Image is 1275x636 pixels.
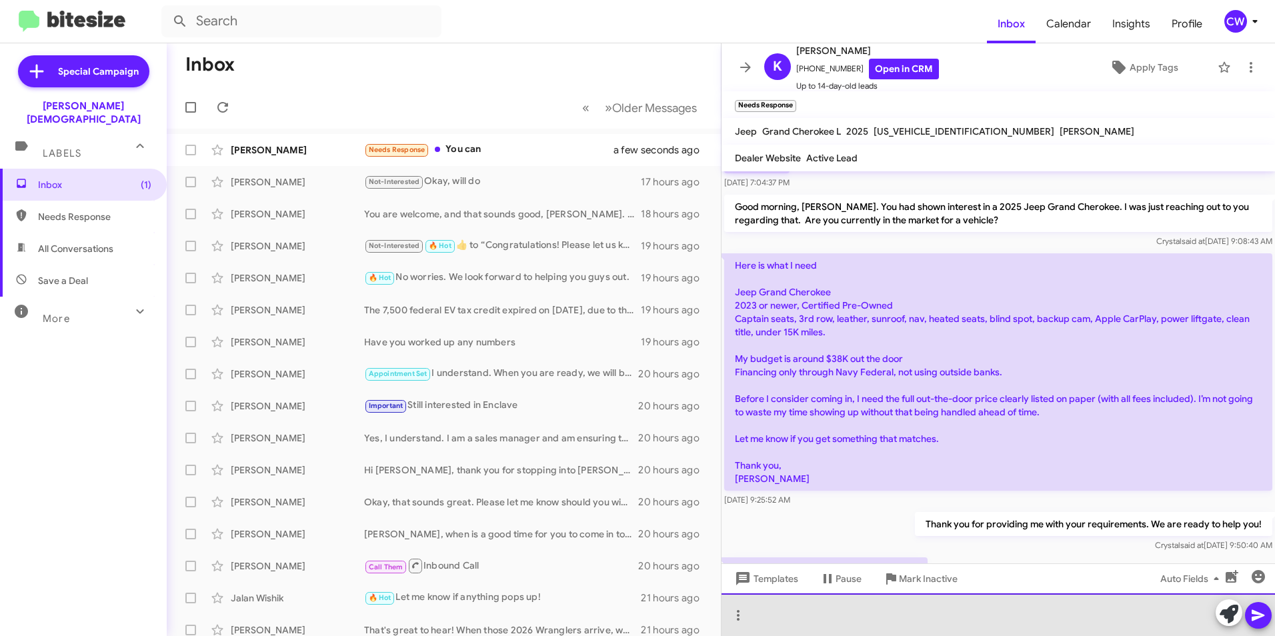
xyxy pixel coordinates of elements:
[364,142,630,157] div: You can
[364,303,641,317] div: The 7,500 federal EV tax credit expired on [DATE], due to the new legislation into law in [DATE]....
[231,175,364,189] div: [PERSON_NAME]
[638,463,710,477] div: 20 hours ago
[796,43,939,59] span: [PERSON_NAME]
[231,559,364,573] div: [PERSON_NAME]
[735,100,796,112] small: Needs Response
[38,274,88,287] span: Save a Deal
[1150,567,1235,591] button: Auto Fields
[582,99,589,116] span: «
[641,591,710,605] div: 21 hours ago
[38,242,113,255] span: All Conversations
[724,557,928,608] p: Can send me links here, so I can view them Thx
[762,125,841,137] span: Grand Cherokee L
[846,125,868,137] span: 2025
[369,241,420,250] span: Not-Interested
[43,313,70,325] span: More
[364,270,641,285] div: No worries. We look forward to helping you guys out.
[231,527,364,541] div: [PERSON_NAME]
[369,593,391,602] span: 🔥 Hot
[735,125,757,137] span: Jeep
[638,431,710,445] div: 20 hours ago
[638,527,710,541] div: 20 hours ago
[724,495,790,505] span: [DATE] 9:25:52 AM
[231,335,364,349] div: [PERSON_NAME]
[364,431,638,445] div: Yes, I understand. I am a sales manager and am ensuring that you have the information needed to m...
[231,303,364,317] div: [PERSON_NAME]
[796,59,939,79] span: [PHONE_NUMBER]
[612,101,697,115] span: Older Messages
[429,241,451,250] span: 🔥 Hot
[1161,5,1213,43] a: Profile
[231,239,364,253] div: [PERSON_NAME]
[369,145,425,154] span: Needs Response
[899,567,958,591] span: Mark Inactive
[364,335,641,349] div: Have you worked up any numbers
[735,152,801,164] span: Dealer Website
[641,207,710,221] div: 18 hours ago
[369,273,391,282] span: 🔥 Hot
[1060,125,1134,137] span: [PERSON_NAME]
[369,177,420,186] span: Not-Interested
[597,94,705,121] button: Next
[809,567,872,591] button: Pause
[638,495,710,509] div: 20 hours ago
[915,512,1272,536] p: Thank you for providing me with your requirements. We are ready to help you!
[364,174,641,189] div: Okay, will do
[58,65,139,78] span: Special Campaign
[630,143,710,157] div: a few seconds ago
[987,5,1036,43] a: Inbox
[638,399,710,413] div: 20 hours ago
[641,175,710,189] div: 17 hours ago
[638,559,710,573] div: 20 hours ago
[641,335,710,349] div: 19 hours ago
[364,207,641,221] div: You are welcome, and that sounds good, [PERSON_NAME]. We are here to assist you when you are ready.
[161,5,441,37] input: Search
[231,399,364,413] div: [PERSON_NAME]
[1076,55,1211,79] button: Apply Tags
[231,463,364,477] div: [PERSON_NAME]
[836,567,862,591] span: Pause
[18,55,149,87] a: Special Campaign
[1160,567,1224,591] span: Auto Fields
[231,271,364,285] div: [PERSON_NAME]
[869,59,939,79] a: Open in CRM
[369,401,403,410] span: Important
[38,178,151,191] span: Inbox
[874,125,1054,137] span: [US_VEHICLE_IDENTIFICATION_NUMBER]
[369,369,427,378] span: Appointment Set
[641,271,710,285] div: 19 hours ago
[724,253,1272,491] p: Here is what I need Jeep Grand Cherokee 2023 or newer, Certified Pre-Owned Captain seats, 3rd row...
[364,527,638,541] div: [PERSON_NAME], when is a good time for you to come in to see and test drive this Jeep?
[364,366,638,381] div: I understand. When you are ready, we will be here to assist you.
[231,495,364,509] div: [PERSON_NAME]
[364,495,638,509] div: Okay, that sounds great. Please let me know should you wish to come in and take a look in person ...
[638,367,710,381] div: 20 hours ago
[1102,5,1161,43] span: Insights
[231,143,364,157] div: [PERSON_NAME]
[1036,5,1102,43] a: Calendar
[872,567,968,591] button: Mark Inactive
[364,590,641,605] div: Let me know if anything pops up!
[773,56,782,77] span: K
[641,303,710,317] div: 19 hours ago
[185,54,235,75] h1: Inbox
[364,557,638,574] div: Inbound Call
[231,431,364,445] div: [PERSON_NAME]
[43,147,81,159] span: Labels
[575,94,705,121] nav: Page navigation example
[231,591,364,605] div: Jalan Wishik
[231,207,364,221] div: [PERSON_NAME]
[231,367,364,381] div: [PERSON_NAME]
[796,79,939,93] span: Up to 14-day-old leads
[1224,10,1247,33] div: CW
[1130,55,1178,79] span: Apply Tags
[605,99,612,116] span: »
[141,178,151,191] span: (1)
[364,463,638,477] div: Hi [PERSON_NAME], thank you for stopping into [PERSON_NAME] on 54. We have an extensive amount of...
[1156,236,1272,246] span: Crystal [DATE] 9:08:43 AM
[722,567,809,591] button: Templates
[364,238,641,253] div: ​👍​ to “ Congratulations! Please let us know if there is anything that we can do to help with in ...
